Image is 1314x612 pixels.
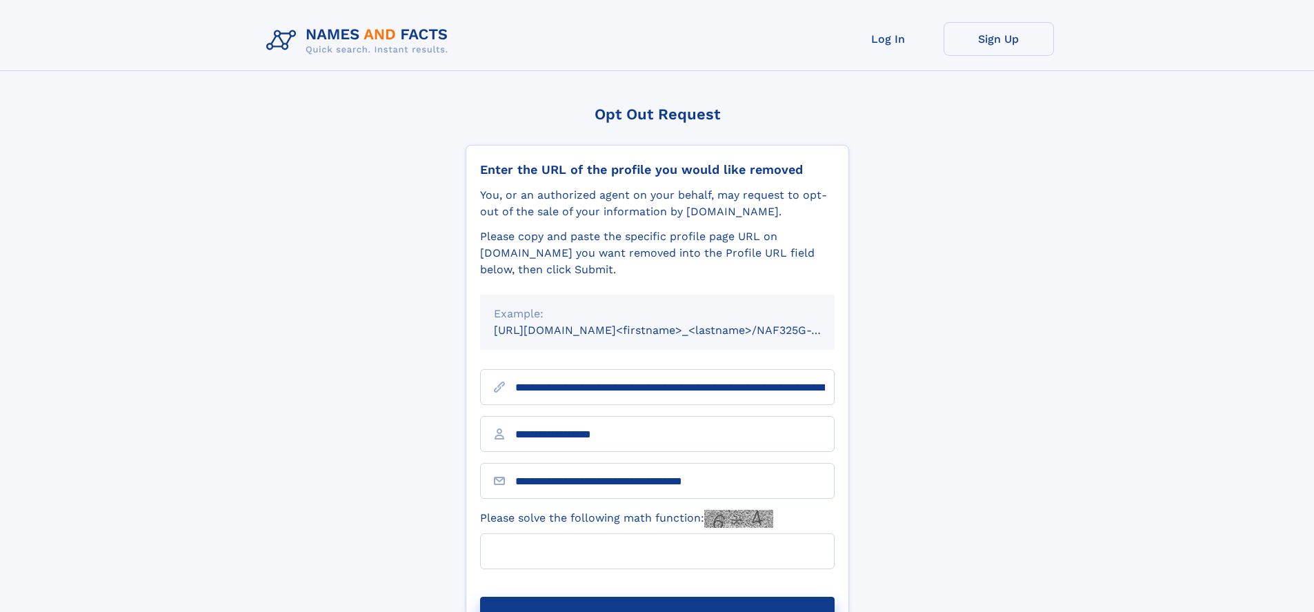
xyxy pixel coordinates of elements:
[480,162,835,177] div: Enter the URL of the profile you would like removed
[494,324,861,337] small: [URL][DOMAIN_NAME]<firstname>_<lastname>/NAF325G-xxxxxxxx
[480,187,835,220] div: You, or an authorized agent on your behalf, may request to opt-out of the sale of your informatio...
[833,22,944,56] a: Log In
[480,228,835,278] div: Please copy and paste the specific profile page URL on [DOMAIN_NAME] you want removed into the Pr...
[466,106,849,123] div: Opt Out Request
[261,22,459,59] img: Logo Names and Facts
[480,510,773,528] label: Please solve the following math function:
[494,306,821,322] div: Example:
[944,22,1054,56] a: Sign Up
